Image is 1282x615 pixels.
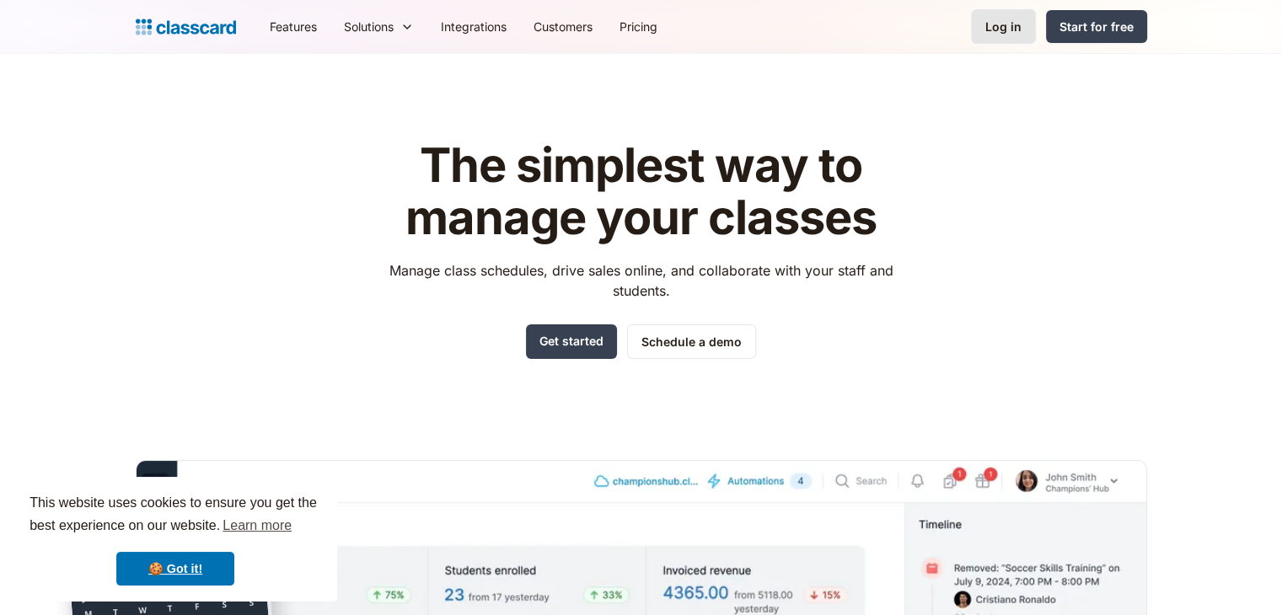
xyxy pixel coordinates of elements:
[606,8,671,45] a: Pricing
[220,513,294,538] a: learn more about cookies
[30,493,321,538] span: This website uses cookies to ensure you get the best experience on our website.
[627,324,756,359] a: Schedule a demo
[520,8,606,45] a: Customers
[526,324,617,359] a: Get started
[13,477,337,602] div: cookieconsent
[971,9,1036,44] a: Log in
[256,8,330,45] a: Features
[344,18,394,35] div: Solutions
[985,18,1022,35] div: Log in
[330,8,427,45] div: Solutions
[116,552,234,586] a: dismiss cookie message
[1046,10,1147,43] a: Start for free
[136,15,236,39] a: Logo
[1059,18,1134,35] div: Start for free
[373,260,909,301] p: Manage class schedules, drive sales online, and collaborate with your staff and students.
[373,140,909,243] h1: The simplest way to manage your classes
[427,8,520,45] a: Integrations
